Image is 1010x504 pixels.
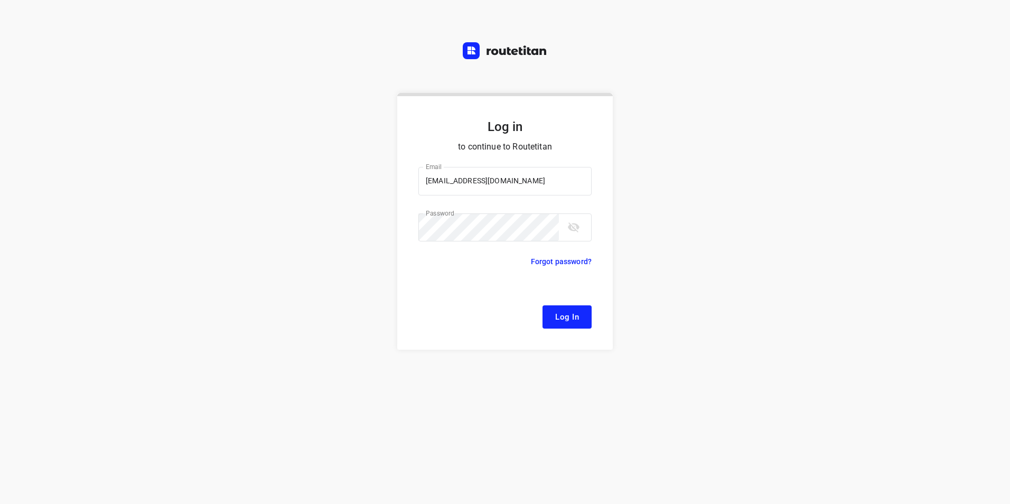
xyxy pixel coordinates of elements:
[543,305,592,329] button: Log In
[563,217,584,238] button: toggle password visibility
[555,310,579,324] span: Log In
[418,139,592,154] p: to continue to Routetitan
[531,255,592,268] p: Forgot password?
[418,118,592,135] h5: Log in
[463,42,547,59] img: Routetitan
